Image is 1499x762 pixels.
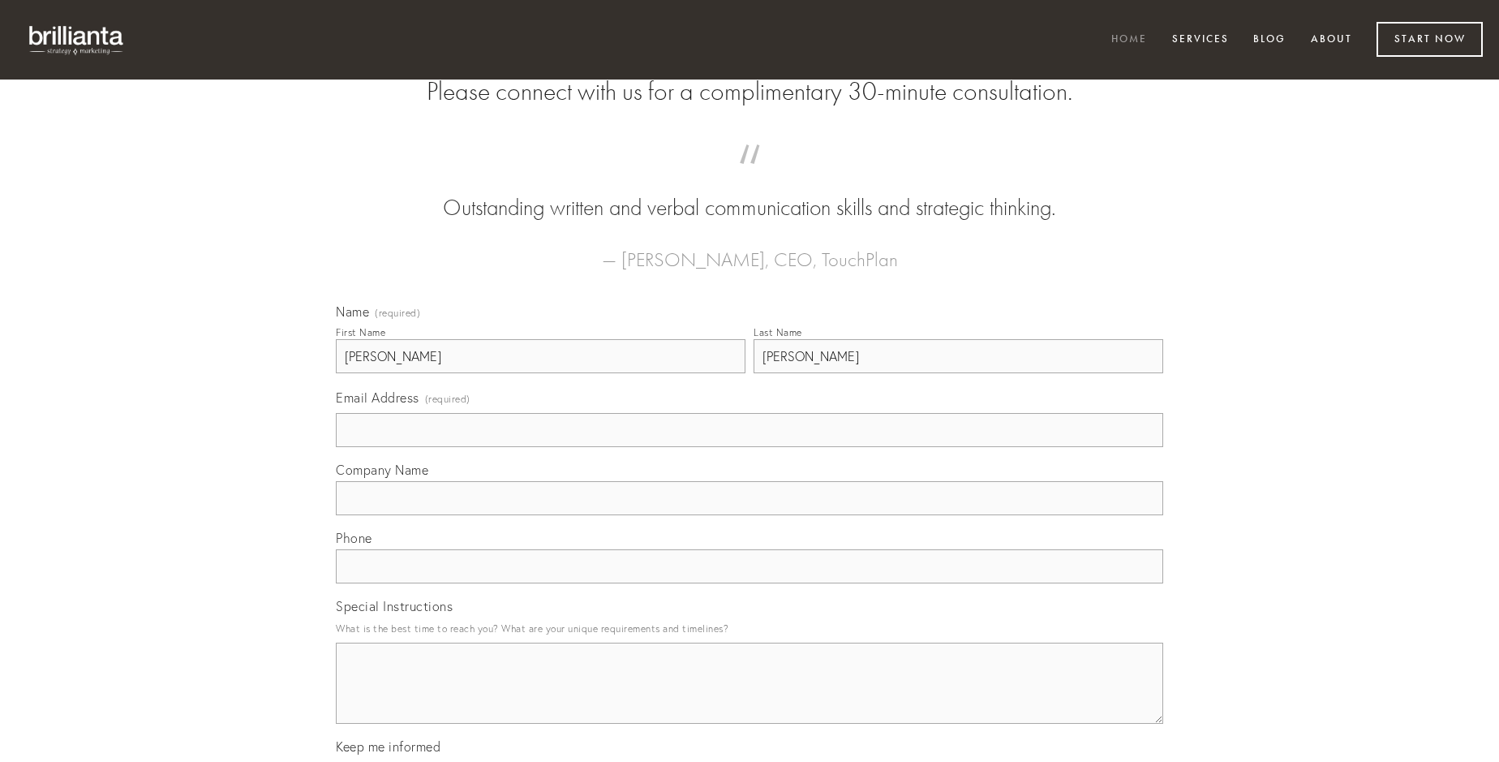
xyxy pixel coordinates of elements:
[336,738,440,755] span: Keep me informed
[362,161,1137,224] blockquote: Outstanding written and verbal communication skills and strategic thinking.
[375,308,420,318] span: (required)
[362,224,1137,276] figcaption: — [PERSON_NAME], CEO, TouchPlan
[336,326,385,338] div: First Name
[1377,22,1483,57] a: Start Now
[1243,27,1296,54] a: Blog
[362,161,1137,192] span: “
[425,388,470,410] span: (required)
[1300,27,1363,54] a: About
[336,462,428,478] span: Company Name
[1162,27,1239,54] a: Services
[336,530,372,546] span: Phone
[1101,27,1158,54] a: Home
[336,598,453,614] span: Special Instructions
[754,326,802,338] div: Last Name
[16,16,138,63] img: brillianta - research, strategy, marketing
[336,618,1163,639] p: What is the best time to reach you? What are your unique requirements and timelines?
[336,304,369,320] span: Name
[336,76,1163,107] h2: Please connect with us for a complimentary 30-minute consultation.
[336,390,419,406] span: Email Address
